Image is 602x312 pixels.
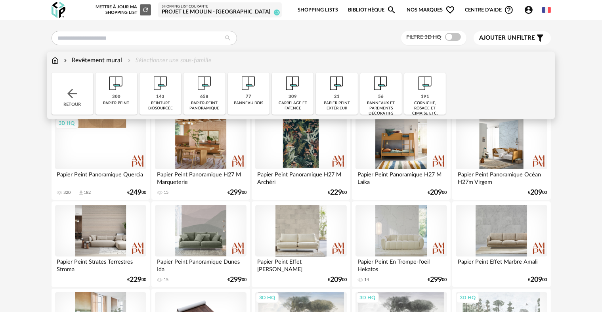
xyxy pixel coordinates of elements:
img: OXP [52,2,65,18]
span: 229 [130,277,141,283]
span: 209 [330,277,342,283]
div: Papier Peint Panoramique Océan H27m Virgem [456,169,547,185]
img: Papier%20peint.png [326,73,348,94]
button: Ajouter unfiltre Filter icon [474,31,551,45]
div: papier-peint panoramique [186,101,223,111]
img: svg+xml;base64,PHN2ZyB3aWR0aD0iMTYiIGhlaWdodD0iMTciIHZpZXdCb3g9IjAgMCAxNiAxNyIgZmlsbD0ibm9uZSIgeG... [52,56,59,65]
div: Papier Peint Panoramique Dunes Ida [155,256,246,272]
a: 3D HQ Papier Peint Panoramique Quercia 320 Download icon 182 €24900 [52,114,150,200]
a: Papier Peint Panoramique H27 M Laika €20900 [352,114,450,200]
div: € 00 [428,190,447,195]
div: papier peint [103,101,129,106]
div: € 00 [528,277,547,283]
span: 209 [531,277,543,283]
div: panneau bois [234,101,263,106]
div: € 00 [328,190,347,195]
img: Papier%20peint.png [238,73,259,94]
a: Shopping List courante Projet Le Moulin - [GEOGRAPHIC_DATA] 15 [162,4,278,16]
span: 209 [531,190,543,195]
img: fr [542,6,551,14]
div: Mettre à jour ma Shopping List [94,4,151,15]
a: Papier Peint Panoramique H27 M Marqueterie 15 €29900 [151,114,250,200]
div: 56 [378,94,384,100]
div: Shopping List courante [162,4,278,9]
span: Download icon [78,190,84,196]
span: Account Circle icon [524,5,533,15]
span: 299 [230,190,242,195]
span: 229 [330,190,342,195]
span: Nos marques [407,1,455,19]
span: 299 [230,277,242,283]
div: € 00 [328,277,347,283]
div: 15 [164,190,168,195]
div: Papier Peint En Trompe-l'oeil Hekatos [355,256,447,272]
span: Filtre 3D HQ [407,34,441,40]
div: 15 [164,277,168,283]
div: panneaux et parements décoratifs [363,101,399,116]
a: Papier Peint Panoramique Dunes Ida 15 €29900 [151,201,250,287]
span: Magnify icon [387,5,396,15]
div: € 00 [127,190,146,195]
div: 3D HQ [256,293,279,303]
a: Papier Peint Effet [PERSON_NAME] €20900 [252,201,350,287]
div: papier peint extérieur [318,101,355,111]
div: € 00 [227,277,247,283]
img: svg+xml;base64,PHN2ZyB3aWR0aD0iMTYiIGhlaWdodD0iMTYiIHZpZXdCb3g9IjAgMCAxNiAxNiIgZmlsbD0ibm9uZSIgeG... [62,56,69,65]
div: Papier Peint Strates Terrestres Stroma [55,256,146,272]
div: 320 [64,190,71,195]
div: € 00 [127,277,146,283]
span: Account Circle icon [524,5,537,15]
div: Retour [52,73,93,115]
div: Projet Le Moulin - [GEOGRAPHIC_DATA] [162,9,278,16]
span: Ajouter un [480,35,517,41]
span: 15 [274,10,280,15]
a: Shopping Lists [298,1,338,19]
a: Papier Peint Panoramique H27 M Archéri €22900 [252,114,350,200]
div: 21 [334,94,340,100]
span: 249 [130,190,141,195]
span: Refresh icon [142,8,149,12]
div: € 00 [428,277,447,283]
span: Help Circle Outline icon [504,5,514,15]
img: Papier%20peint.png [150,73,171,94]
div: € 00 [227,190,247,195]
span: Centre d'aideHelp Circle Outline icon [465,5,514,15]
a: Papier Peint Strates Terrestres Stroma €22900 [52,201,150,287]
div: carrelage et faïence [274,101,311,111]
div: Papier Peint Effet [PERSON_NAME] [255,256,346,272]
a: Papier Peint Effet Marbre Amali €20900 [452,201,550,287]
div: Papier Peint Panoramique H27 M Marqueterie [155,169,246,185]
a: Papier Peint En Trompe-l'oeil Hekatos 14 €29900 [352,201,450,287]
div: Papier Peint Panoramique H27 M Laika [355,169,447,185]
div: 309 [289,94,297,100]
img: Papier%20peint.png [105,73,127,94]
img: svg+xml;base64,PHN2ZyB3aWR0aD0iMjQiIGhlaWdodD0iMjQiIHZpZXdCb3g9IjAgMCAyNCAyNCIgZmlsbD0ibm9uZSIgeG... [65,86,79,101]
div: Revêtement mural [62,56,122,65]
span: Filter icon [535,33,545,43]
span: filtre [480,34,535,42]
span: Heart Outline icon [445,5,455,15]
div: 3D HQ [55,118,78,128]
div: Papier Peint Panoramique Quercia [55,169,146,185]
a: BibliothèqueMagnify icon [348,1,396,19]
div: 3D HQ [356,293,379,303]
div: Papier Peint Panoramique H27 M Archéri [255,169,346,185]
img: Papier%20peint.png [415,73,436,94]
div: corniche, rosace et cimaise etc. [407,101,443,116]
div: € 00 [528,190,547,195]
div: 143 [156,94,164,100]
div: 3D HQ [456,293,479,303]
div: 300 [112,94,120,100]
img: Papier%20peint.png [282,73,304,94]
div: Papier Peint Effet Marbre Amali [456,256,547,272]
img: Papier%20peint.png [370,73,392,94]
div: 14 [364,277,369,283]
div: 191 [421,94,429,100]
div: 77 [246,94,251,100]
span: 209 [430,190,442,195]
div: 182 [84,190,91,195]
div: peinture biosourcée [142,101,179,111]
img: Papier%20peint.png [194,73,215,94]
a: Papier Peint Panoramique Océan H27m Virgem €20900 [452,114,550,200]
div: 658 [201,94,209,100]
